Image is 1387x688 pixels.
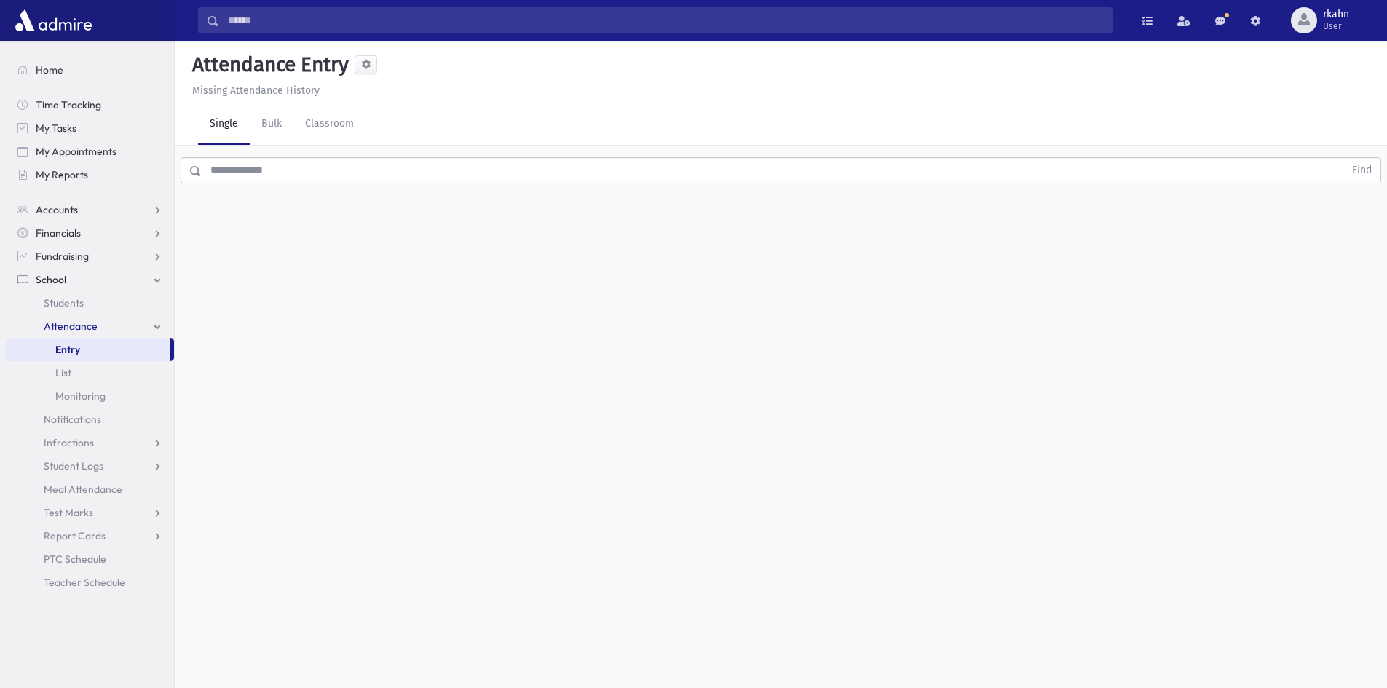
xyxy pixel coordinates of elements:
[1323,20,1349,32] span: User
[6,93,174,116] a: Time Tracking
[44,413,101,426] span: Notifications
[36,273,66,286] span: School
[293,104,365,145] a: Classroom
[250,104,293,145] a: Bulk
[6,501,174,524] a: Test Marks
[6,163,174,186] a: My Reports
[6,408,174,431] a: Notifications
[6,291,174,315] a: Students
[55,390,106,403] span: Monitoring
[36,63,63,76] span: Home
[6,478,174,501] a: Meal Attendance
[6,58,174,82] a: Home
[219,7,1112,33] input: Search
[198,104,250,145] a: Single
[6,338,170,361] a: Entry
[6,315,174,338] a: Attendance
[44,459,103,472] span: Student Logs
[192,84,320,97] u: Missing Attendance History
[6,454,174,478] a: Student Logs
[6,524,174,547] a: Report Cards
[44,296,84,309] span: Students
[36,203,78,216] span: Accounts
[44,553,106,566] span: PTC Schedule
[6,571,174,594] a: Teacher Schedule
[36,145,116,158] span: My Appointments
[6,268,174,291] a: School
[6,198,174,221] a: Accounts
[6,140,174,163] a: My Appointments
[36,122,76,135] span: My Tasks
[1323,9,1349,20] span: rkahn
[6,361,174,384] a: List
[6,384,174,408] a: Monitoring
[44,483,122,496] span: Meal Attendance
[36,250,89,263] span: Fundraising
[6,245,174,268] a: Fundraising
[36,226,81,240] span: Financials
[44,529,106,542] span: Report Cards
[6,221,174,245] a: Financials
[12,6,95,35] img: AdmirePro
[36,168,88,181] span: My Reports
[186,84,320,97] a: Missing Attendance History
[55,343,80,356] span: Entry
[44,506,93,519] span: Test Marks
[6,547,174,571] a: PTC Schedule
[55,366,71,379] span: List
[44,576,125,589] span: Teacher Schedule
[1343,158,1380,183] button: Find
[44,436,94,449] span: Infractions
[36,98,101,111] span: Time Tracking
[6,431,174,454] a: Infractions
[44,320,98,333] span: Attendance
[6,116,174,140] a: My Tasks
[186,52,349,77] h5: Attendance Entry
